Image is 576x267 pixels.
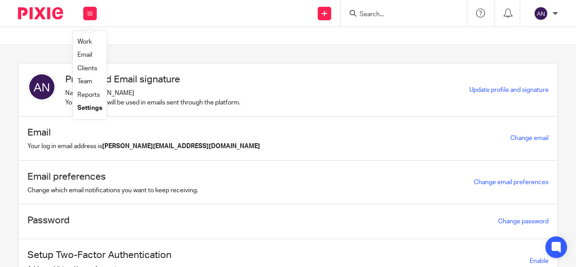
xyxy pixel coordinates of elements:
[77,78,92,85] a: Team
[474,179,549,186] a: Change email preferences
[77,39,92,45] a: Work
[77,65,97,72] a: Clients
[534,6,548,21] img: svg%3E
[469,87,549,93] a: Update profile and signature
[77,92,100,98] a: Reports
[102,143,260,149] b: [PERSON_NAME][EMAIL_ADDRESS][DOMAIN_NAME]
[77,105,102,111] a: Settings
[18,7,63,19] img: Pixie
[359,11,440,19] input: Search
[27,170,198,184] h1: Email preferences
[27,213,70,227] h1: Password
[27,126,260,140] h1: Email
[27,186,198,195] p: Change which email notifications you want to keep receiving.
[27,248,171,262] h1: Setup Two-Factor Authentication
[27,72,56,101] img: svg%3E
[530,258,549,264] span: Enable
[510,135,549,141] a: Change email
[27,142,260,151] p: Your log in email address is
[65,72,240,86] h1: Profile and Email signature
[77,52,92,58] a: Email
[498,218,549,225] a: Change password
[65,89,240,107] p: Name: [PERSON_NAME] Your signature will be used in emails sent through the platform.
